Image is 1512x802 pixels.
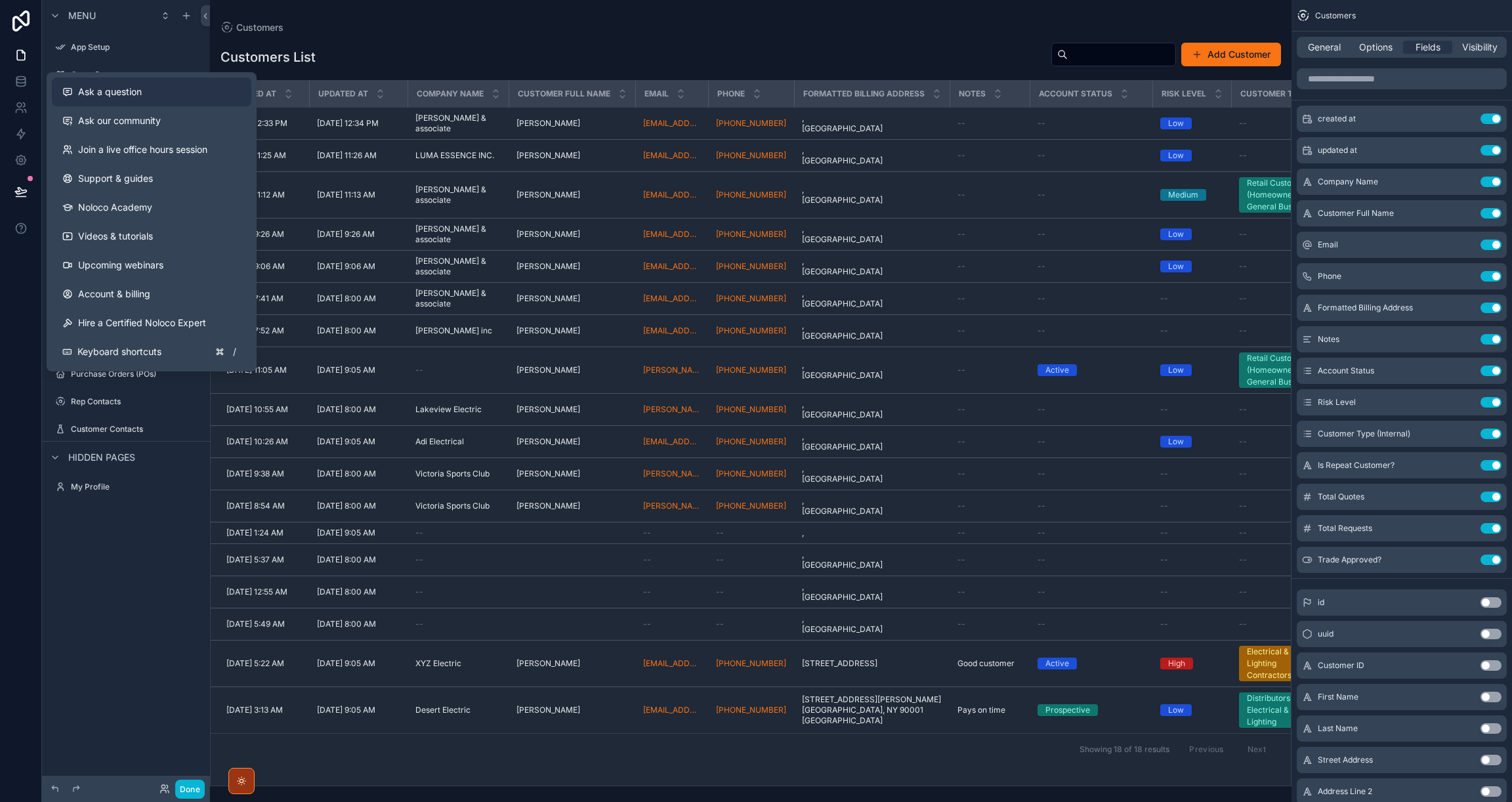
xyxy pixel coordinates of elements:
[78,114,161,127] span: Ask our community
[175,780,205,799] button: Done
[1359,41,1393,54] span: Options
[1318,723,1358,734] span: Last Name
[71,42,199,53] label: App Setup
[78,230,153,243] span: Videos & tutorials
[318,89,368,99] span: Updated at
[644,89,669,99] span: Email
[78,316,206,329] span: Hire a Certified Noloco Expert
[50,476,202,497] a: My Profile
[417,89,484,99] span: Company Name
[1315,11,1356,21] span: Customers
[1318,429,1410,439] span: Customer Type (Internal)
[1318,366,1374,376] span: Account Status
[71,396,199,407] label: Rep Contacts
[71,369,199,379] label: Purchase Orders (POs)
[1318,755,1373,765] span: Street Address
[52,77,251,106] button: Ask a question
[52,193,251,222] a: Noloco Academy
[52,106,251,135] a: Ask our community
[78,259,163,272] span: Upcoming webinars
[959,89,986,99] span: Notes
[1318,145,1357,156] span: updated at
[71,482,199,492] label: My Profile
[50,37,202,58] a: App Setup
[78,143,207,156] span: Join a live office hours session
[518,89,610,99] span: Customer Full Name
[1318,660,1364,671] span: Customer ID
[1308,41,1341,54] span: General
[1318,629,1333,639] span: uuid
[52,280,251,308] a: Account & billing
[52,337,251,366] button: Keyboard shortcuts/
[1318,523,1372,534] span: Total Requests
[803,89,925,99] span: Formatted Billing Address
[71,424,199,434] label: Customer Contacts
[52,222,251,251] a: Videos & tutorials
[1318,240,1338,250] span: Email
[1318,397,1356,408] span: Risk Level
[77,345,161,358] span: Keyboard shortcuts
[1080,744,1169,755] span: Showing 18 of 18 results
[1318,303,1413,313] span: Formatted Billing Address
[229,347,240,357] span: /
[1318,177,1378,187] span: Company Name
[78,172,153,185] span: Support & guides
[1462,41,1498,54] span: Visibility
[50,64,202,85] a: Quote Requests
[1318,114,1356,124] span: created at
[52,135,251,164] a: Join a live office hours session
[717,89,745,99] span: Phone
[52,308,251,337] button: Hire a Certified Noloco Expert
[78,201,152,214] span: Noloco Academy
[1162,89,1206,99] span: Risk Level
[1318,597,1324,608] span: id
[50,364,202,385] a: Purchase Orders (POs)
[50,391,202,412] a: Rep Contacts
[52,164,251,193] a: Support & guides
[1318,555,1381,565] span: Trade Approved?
[68,9,96,22] span: Menu
[1318,208,1394,219] span: Customer Full Name
[1240,89,1309,99] span: Customer Type
[1318,492,1364,502] span: Total Quotes
[68,451,135,464] span: Hidden pages
[1318,460,1395,471] span: Is Repeat Customer?
[1318,334,1339,345] span: Notes
[1318,271,1341,282] span: Phone
[78,85,142,98] span: Ask a question
[50,419,202,440] a: Customer Contacts
[1416,41,1440,54] span: Fields
[52,251,251,280] a: Upcoming webinars
[1318,692,1358,702] span: First Name
[78,287,150,301] span: Account & billing
[71,70,199,80] label: Quote Requests
[1039,89,1112,99] span: Account Status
